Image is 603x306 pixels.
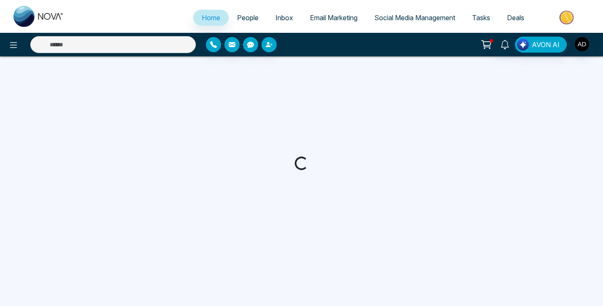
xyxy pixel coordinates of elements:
span: Email Marketing [310,13,358,22]
span: Social Media Management [374,13,455,22]
a: Tasks [464,10,499,26]
span: Inbox [275,13,293,22]
a: Deals [499,10,533,26]
button: AVON AI [515,37,567,53]
a: Social Media Management [366,10,464,26]
img: Lead Flow [517,39,529,51]
span: Tasks [472,13,490,22]
span: People [237,13,259,22]
a: Home [193,10,229,26]
a: Inbox [267,10,301,26]
img: User Avatar [575,37,589,51]
a: Email Marketing [301,10,366,26]
img: Market-place.gif [537,8,598,27]
img: Nova CRM Logo [13,6,64,27]
span: AVON AI [532,40,560,50]
a: People [229,10,267,26]
span: Home [202,13,220,22]
span: Deals [507,13,524,22]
